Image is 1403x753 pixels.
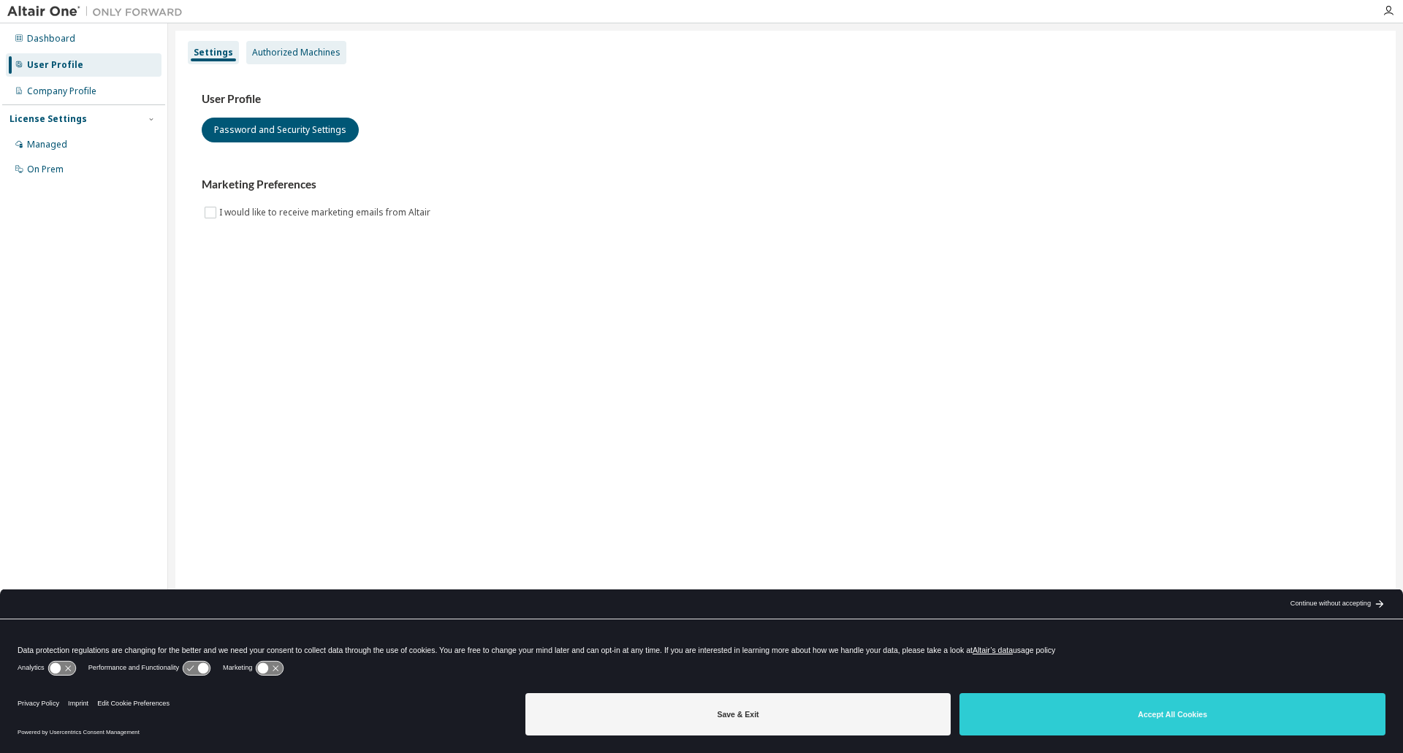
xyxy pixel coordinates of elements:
[202,118,359,142] button: Password and Security Settings
[7,4,190,19] img: Altair One
[219,204,433,221] label: I would like to receive marketing emails from Altair
[252,47,341,58] div: Authorized Machines
[202,177,1369,192] h3: Marketing Preferences
[27,85,96,97] div: Company Profile
[27,59,83,71] div: User Profile
[9,113,87,125] div: License Settings
[27,33,75,45] div: Dashboard
[27,139,67,150] div: Managed
[194,47,233,58] div: Settings
[202,92,1369,107] h3: User Profile
[27,164,64,175] div: On Prem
